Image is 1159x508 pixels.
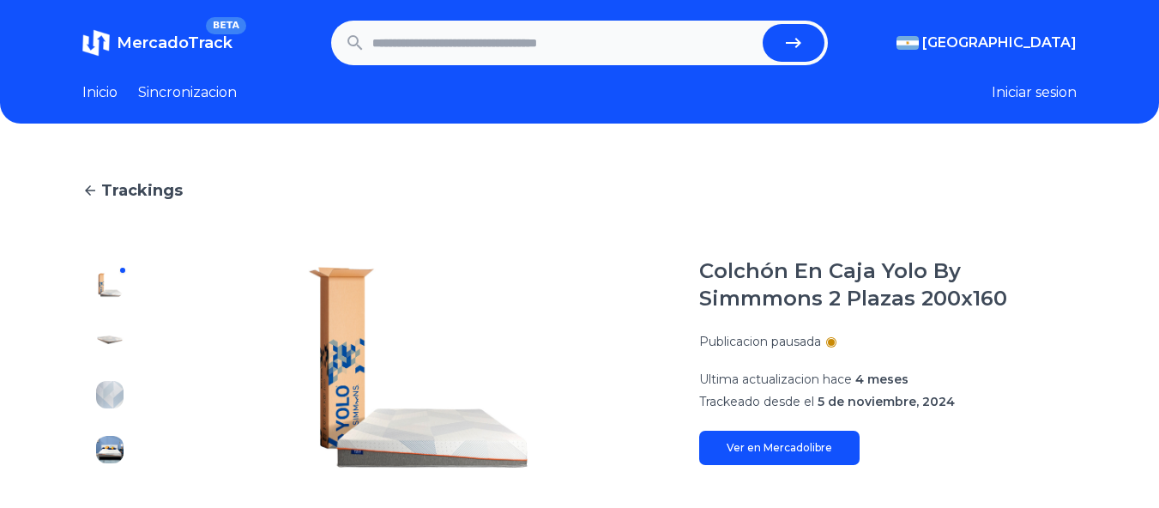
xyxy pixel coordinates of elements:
[82,29,232,57] a: MercadoTrackBETA
[699,394,814,409] span: Trackeado desde el
[699,257,1077,312] h1: Colchón En Caja Yolo By Simmmons 2 Plazas 200x160
[138,82,237,103] a: Sincronizacion
[699,431,860,465] a: Ver en Mercadolibre
[172,257,665,477] img: Colchón En Caja Yolo By Simmmons 2 Plazas 200x160
[699,372,852,387] span: Ultima actualizacion hace
[96,271,124,299] img: Colchón En Caja Yolo By Simmmons 2 Plazas 200x160
[96,436,124,463] img: Colchón En Caja Yolo By Simmmons 2 Plazas 200x160
[855,372,908,387] span: 4 meses
[82,29,110,57] img: MercadoTrack
[699,333,821,350] p: Publicacion pausada
[818,394,955,409] span: 5 de noviembre, 2024
[922,33,1077,53] span: [GEOGRAPHIC_DATA]
[992,82,1077,103] button: Iniciar sesion
[82,178,1077,203] a: Trackings
[206,17,246,34] span: BETA
[96,326,124,354] img: Colchón En Caja Yolo By Simmmons 2 Plazas 200x160
[96,381,124,408] img: Colchón En Caja Yolo By Simmmons 2 Plazas 200x160
[896,33,1077,53] button: [GEOGRAPHIC_DATA]
[117,33,232,52] span: MercadoTrack
[82,82,118,103] a: Inicio
[896,36,919,50] img: Argentina
[101,178,183,203] span: Trackings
